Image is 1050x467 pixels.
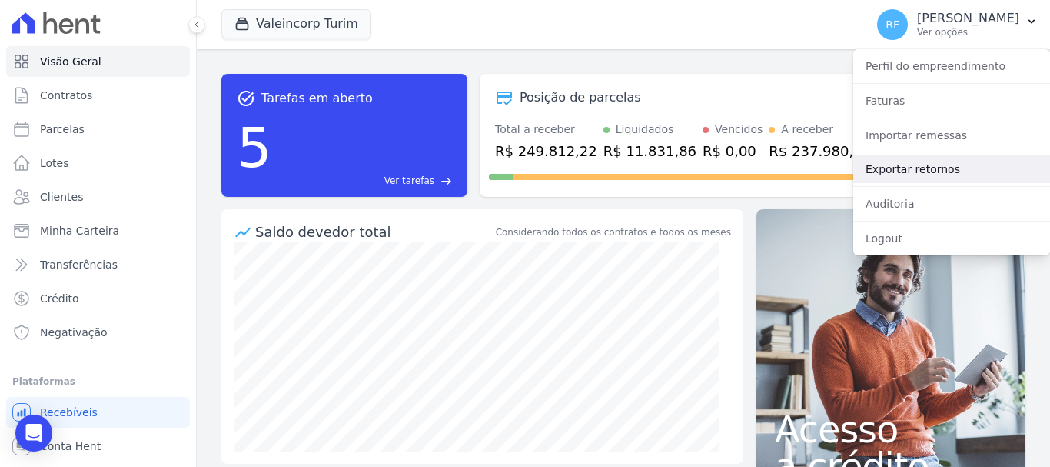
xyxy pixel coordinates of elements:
[853,155,1050,183] a: Exportar retornos
[6,46,190,77] a: Visão Geral
[6,397,190,428] a: Recebíveis
[40,257,118,272] span: Transferências
[886,19,899,30] span: RF
[6,114,190,145] a: Parcelas
[6,249,190,280] a: Transferências
[6,215,190,246] a: Minha Carteira
[261,89,373,108] span: Tarefas em aberto
[853,87,1050,115] a: Faturas
[40,155,69,171] span: Lotes
[237,108,272,188] div: 5
[769,141,871,162] div: R$ 237.980,36
[255,222,493,242] div: Saldo devedor total
[6,283,190,314] a: Crédito
[278,174,452,188] a: Ver tarefas east
[520,88,641,107] div: Posição de parcelas
[40,88,92,103] span: Contratos
[917,26,1019,38] p: Ver opções
[495,141,597,162] div: R$ 249.812,22
[715,122,763,138] div: Vencidos
[775,411,1007,448] span: Acesso
[15,415,52,452] div: Open Intercom Messenger
[40,223,119,239] span: Minha Carteira
[603,141,696,162] div: R$ 11.831,86
[6,182,190,212] a: Clientes
[40,439,101,454] span: Conta Hent
[917,11,1019,26] p: [PERSON_NAME]
[853,190,1050,218] a: Auditoria
[703,141,763,162] div: R$ 0,00
[6,148,190,178] a: Lotes
[865,3,1050,46] button: RF [PERSON_NAME] Ver opções
[495,122,597,138] div: Total a receber
[221,9,371,38] button: Valeincorp Turim
[440,175,452,187] span: east
[40,122,85,137] span: Parcelas
[384,174,434,188] span: Ver tarefas
[237,89,255,108] span: task_alt
[853,122,1050,149] a: Importar remessas
[616,122,674,138] div: Liquidados
[40,405,98,420] span: Recebíveis
[40,325,108,340] span: Negativação
[40,189,83,205] span: Clientes
[853,225,1050,252] a: Logout
[40,291,79,306] span: Crédito
[6,317,190,348] a: Negativação
[6,431,190,462] a: Conta Hent
[853,52,1050,80] a: Perfil do empreendimento
[12,372,184,391] div: Plataformas
[496,225,731,239] div: Considerando todos os contratos e todos os meses
[6,80,190,111] a: Contratos
[781,122,833,138] div: A receber
[40,54,101,69] span: Visão Geral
